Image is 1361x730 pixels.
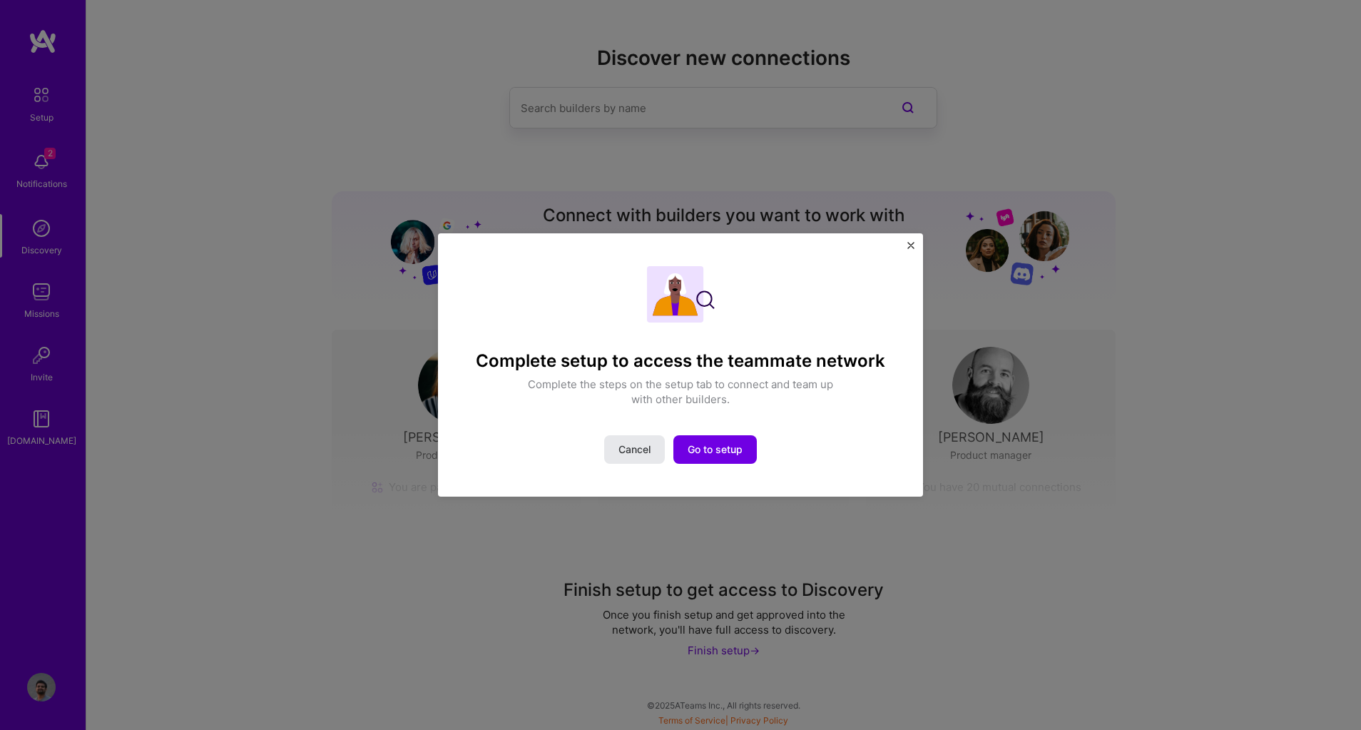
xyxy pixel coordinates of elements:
span: Cancel [618,442,651,457]
button: Close [907,242,914,257]
img: Complete setup illustration [647,266,715,323]
h4: Complete setup to access the teammate network [476,351,885,372]
span: Go to setup [688,442,743,457]
p: Complete the steps on the setup tab to connect and team up with other builders. [520,377,841,407]
button: Go to setup [673,435,757,464]
button: Cancel [604,435,665,464]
